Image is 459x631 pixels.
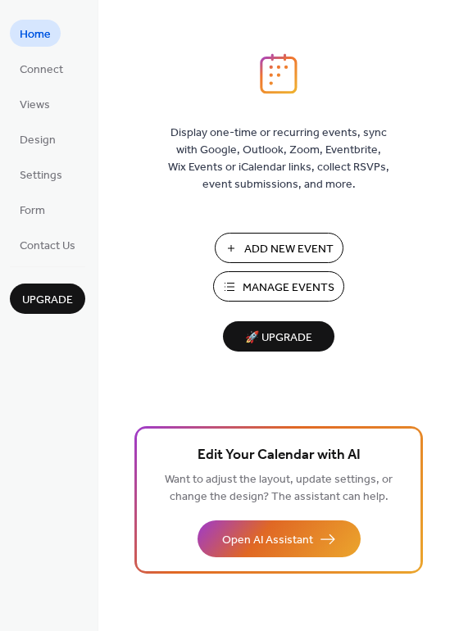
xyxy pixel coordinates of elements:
[168,125,389,193] span: Display one-time or recurring events, sync with Google, Outlook, Zoom, Eventbrite, Wix Events or ...
[198,444,361,467] span: Edit Your Calendar with AI
[215,233,343,263] button: Add New Event
[222,532,313,549] span: Open AI Assistant
[10,284,85,314] button: Upgrade
[10,55,73,82] a: Connect
[10,90,60,117] a: Views
[20,61,63,79] span: Connect
[165,469,393,508] span: Want to adjust the layout, update settings, or change the design? The assistant can help.
[10,196,55,223] a: Form
[233,327,325,349] span: 🚀 Upgrade
[20,202,45,220] span: Form
[260,53,298,94] img: logo_icon.svg
[20,238,75,255] span: Contact Us
[22,292,73,309] span: Upgrade
[20,132,56,149] span: Design
[10,20,61,47] a: Home
[10,231,85,258] a: Contact Us
[20,167,62,184] span: Settings
[20,26,51,43] span: Home
[198,520,361,557] button: Open AI Assistant
[223,321,334,352] button: 🚀 Upgrade
[20,97,50,114] span: Views
[10,125,66,152] a: Design
[244,241,334,258] span: Add New Event
[213,271,344,302] button: Manage Events
[243,279,334,297] span: Manage Events
[10,161,72,188] a: Settings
